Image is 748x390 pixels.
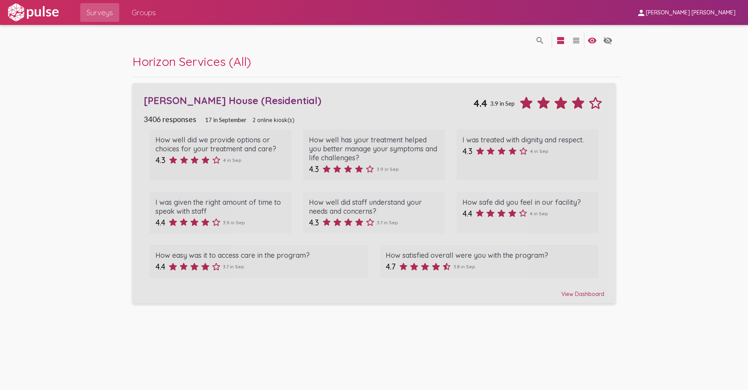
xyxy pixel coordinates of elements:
[572,36,581,45] mat-icon: language
[125,3,162,22] a: Groups
[462,146,473,156] span: 4.3
[80,3,119,22] a: Surveys
[490,100,515,107] span: 3.9 in Sep
[252,117,295,124] span: 2 online kiosk(s)
[630,5,742,19] button: [PERSON_NAME] [PERSON_NAME]
[584,32,600,48] button: language
[568,32,584,48] button: language
[646,9,736,16] span: [PERSON_NAME] [PERSON_NAME]
[144,284,604,298] div: View Dashboard
[86,5,113,19] span: Surveys
[132,5,156,19] span: Groups
[535,36,545,45] mat-icon: language
[309,198,439,216] div: How well did staff understand your needs and concerns?
[556,36,565,45] mat-icon: language
[603,36,612,45] mat-icon: language
[553,32,568,48] button: language
[155,135,286,153] div: How well did we provide options or choices for your treatment and care?
[155,218,165,227] span: 4.4
[587,36,597,45] mat-icon: language
[530,211,548,216] span: 4 in Sep
[309,164,319,174] span: 4.3
[223,264,244,269] span: 3.7 in Sep
[6,3,60,22] img: white-logo.svg
[462,209,472,218] span: 4.4
[377,166,399,172] span: 3.9 in Sep
[155,251,363,260] div: How easy was it to access care in the program?
[223,157,242,163] span: 4 in Sep
[377,220,398,225] span: 3.7 in Sep
[532,32,548,48] button: language
[530,148,549,154] span: 4 in Sep
[386,251,593,260] div: How satisfied overall were you with the program?
[132,83,616,304] a: [PERSON_NAME] House (Residential)4.43.9 in Sep3406 responses17 in September2 online kiosk(s)How w...
[637,8,646,18] mat-icon: person
[462,198,593,207] div: How safe did you feel in our facility?
[309,218,319,227] span: 4.3
[155,155,166,165] span: 4.3
[600,32,616,48] button: language
[155,262,165,271] span: 4.4
[462,135,593,144] div: I was treated with dignity and respect.
[144,94,473,106] div: [PERSON_NAME] House (Residential)
[132,54,251,69] span: Horizon Services (All)
[223,220,245,225] span: 3.9 in Sep
[205,116,247,123] span: 17 in September
[144,115,196,124] span: 3406 responses
[473,97,487,109] span: 4.4
[386,262,396,271] span: 4.7
[309,135,439,162] div: How well has your treatment helped you better manage your symptoms and life challenges?
[453,264,475,269] span: 3.8 in Sep
[155,198,286,216] div: I was given the right amount of time to speak with staff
